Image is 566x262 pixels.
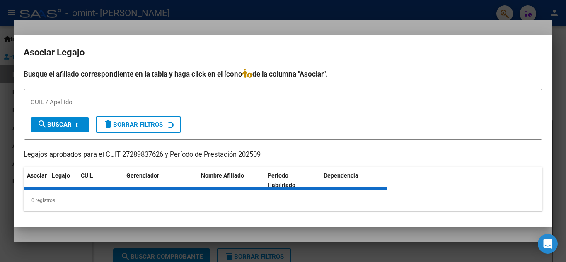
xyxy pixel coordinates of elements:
datatable-header-cell: CUIL [77,167,123,194]
datatable-header-cell: Legajo [48,167,77,194]
button: Borrar Filtros [96,116,181,133]
datatable-header-cell: Gerenciador [123,167,198,194]
datatable-header-cell: Periodo Habilitado [264,167,320,194]
mat-icon: search [37,119,47,129]
datatable-header-cell: Nombre Afiliado [198,167,264,194]
span: Asociar [27,172,47,179]
span: Periodo Habilitado [268,172,295,188]
span: Dependencia [324,172,358,179]
h4: Busque el afiliado correspondiente en la tabla y haga click en el ícono de la columna "Asociar". [24,69,542,79]
span: Gerenciador [126,172,159,179]
div: Open Intercom Messenger [538,234,558,254]
datatable-header-cell: Asociar [24,167,48,194]
span: Borrar Filtros [103,121,163,128]
button: Buscar [31,117,89,132]
p: Legajos aprobados para el CUIT 27289837626 y Período de Prestación 202509 [24,150,542,160]
h2: Asociar Legajo [24,45,542,60]
span: Buscar [37,121,72,128]
datatable-header-cell: Dependencia [320,167,387,194]
mat-icon: delete [103,119,113,129]
span: Legajo [52,172,70,179]
div: 0 registros [24,190,542,211]
span: CUIL [81,172,93,179]
span: Nombre Afiliado [201,172,244,179]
